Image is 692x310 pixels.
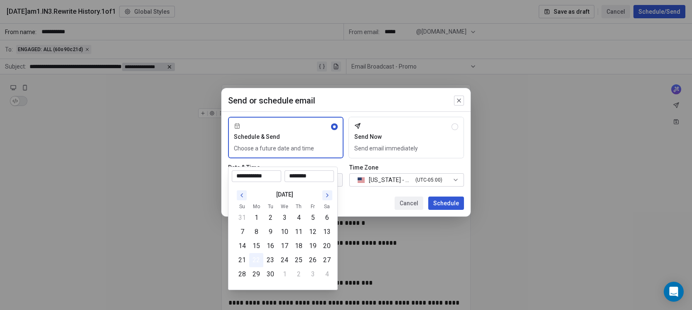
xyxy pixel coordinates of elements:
[292,268,305,281] button: Thursday, October 2nd, 2025
[292,253,305,267] button: Thursday, September 25th, 2025
[306,202,320,211] th: Friday
[264,253,277,267] button: Tuesday, September 23rd, 2025
[237,190,247,200] button: Go to the Previous Month
[235,202,334,281] table: September 2025
[306,211,319,224] button: Friday, September 5th, 2025
[292,211,305,224] button: Thursday, September 4th, 2025
[278,268,291,281] button: Wednesday, October 1st, 2025
[250,225,263,239] button: Monday, September 8th, 2025
[236,253,249,267] button: Sunday, September 21st, 2025
[236,268,249,281] button: Sunday, September 28th, 2025
[264,239,277,253] button: Tuesday, September 16th, 2025
[278,253,291,267] button: Wednesday, September 24th, 2025
[306,239,319,253] button: Friday, September 19th, 2025
[250,211,263,224] button: Monday, September 1st, 2025
[249,202,263,211] th: Monday
[320,202,334,211] th: Saturday
[320,211,334,224] button: Saturday, September 6th, 2025
[320,268,334,281] button: Saturday, October 4th, 2025
[236,225,249,239] button: Sunday, September 7th, 2025
[292,239,305,253] button: Thursday, September 18th, 2025
[250,253,263,267] button: Today, Monday, September 22nd, 2025, selected
[292,202,306,211] th: Thursday
[264,211,277,224] button: Tuesday, September 2nd, 2025
[250,268,263,281] button: Monday, September 29th, 2025
[236,211,249,224] button: Sunday, August 31st, 2025
[236,239,249,253] button: Sunday, September 14th, 2025
[278,225,291,239] button: Wednesday, September 10th, 2025
[250,239,263,253] button: Monday, September 15th, 2025
[320,253,334,267] button: Saturday, September 27th, 2025
[277,202,292,211] th: Wednesday
[263,202,277,211] th: Tuesday
[306,225,319,239] button: Friday, September 12th, 2025
[264,268,277,281] button: Tuesday, September 30th, 2025
[264,225,277,239] button: Tuesday, September 9th, 2025
[306,268,319,281] button: Friday, October 3rd, 2025
[306,253,319,267] button: Friday, September 26th, 2025
[292,225,305,239] button: Thursday, September 11th, 2025
[235,202,249,211] th: Sunday
[320,239,334,253] button: Saturday, September 20th, 2025
[278,239,291,253] button: Wednesday, September 17th, 2025
[276,190,293,199] span: [DATE]
[320,225,334,239] button: Saturday, September 13th, 2025
[322,190,332,200] button: Go to the Next Month
[278,211,291,224] button: Wednesday, September 3rd, 2025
